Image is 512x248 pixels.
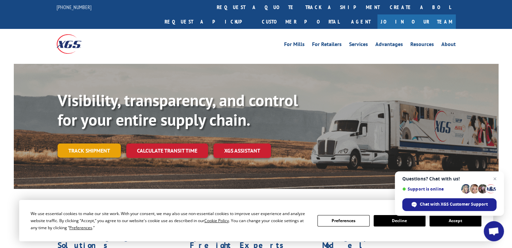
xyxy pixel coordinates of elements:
[69,225,92,231] span: Preferences
[19,200,493,241] div: Cookie Consent Prompt
[402,198,497,211] div: Chat with XGS Customer Support
[420,201,488,207] span: Chat with XGS Customer Support
[349,42,368,49] a: Services
[284,42,305,49] a: For Mills
[402,176,497,181] span: Questions? Chat with us!
[402,187,459,192] span: Support is online
[312,42,342,49] a: For Retailers
[58,90,298,130] b: Visibility, transparency, and control for your entire supply chain.
[213,143,271,158] a: XGS ASSISTANT
[410,42,434,49] a: Resources
[126,143,208,158] a: Calculate transit time
[58,143,121,158] a: Track shipment
[375,42,403,49] a: Advantages
[160,14,257,29] a: Request a pickup
[344,14,377,29] a: Agent
[31,210,309,231] div: We use essential cookies to make our site work. With your consent, we may also use non-essential ...
[317,215,369,226] button: Preferences
[57,4,92,10] a: [PHONE_NUMBER]
[377,14,456,29] a: Join Our Team
[430,215,481,226] button: Accept
[374,215,425,226] button: Decline
[491,175,499,183] span: Close chat
[484,221,504,241] div: Open chat
[441,42,456,49] a: About
[257,14,344,29] a: Customer Portal
[204,218,229,223] span: Cookie Policy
